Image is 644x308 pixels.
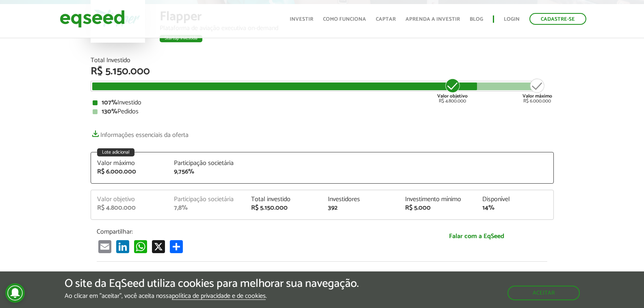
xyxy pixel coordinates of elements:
[290,17,313,22] a: Investir
[482,196,547,203] div: Disponível
[172,293,266,300] a: política de privacidade e de cookies
[97,160,162,167] div: Valor máximo
[405,196,470,203] div: Investimento mínimo
[160,35,202,42] div: Startup investida
[132,240,149,253] a: WhatsApp
[405,205,470,211] div: R$ 5.000
[470,17,483,22] a: Blog
[323,17,366,22] a: Como funciona
[168,240,184,253] a: Compartilhar
[529,13,586,25] a: Cadastre-se
[102,106,117,117] strong: 130%
[97,205,162,211] div: R$ 4.800.000
[251,196,316,203] div: Total investido
[93,108,552,115] div: Pedidos
[174,160,239,167] div: Participação societária
[91,57,554,64] div: Total Investido
[405,17,460,22] a: Aprenda a investir
[65,278,359,290] h5: O site da EqSeed utiliza cookies para melhorar sua navegação.
[482,205,547,211] div: 14%
[437,92,468,100] strong: Valor objetivo
[115,240,131,253] a: LinkedIn
[97,148,134,156] div: Lote adicional
[102,97,117,108] strong: 107%
[91,127,189,139] a: Informações essenciais da oferta
[328,205,393,211] div: 392
[405,228,548,245] a: Falar com a EqSeed
[328,196,393,203] div: Investidores
[437,78,468,104] div: R$ 4.800.000
[97,169,162,175] div: R$ 6.000.000
[174,169,239,175] div: 9,756%
[97,240,113,253] a: Email
[93,100,552,106] div: Investido
[376,17,396,22] a: Captar
[251,205,316,211] div: R$ 5.150.000
[65,292,359,300] p: Ao clicar em "aceitar", você aceita nossa .
[507,286,580,300] button: Aceitar
[97,196,162,203] div: Valor objetivo
[523,78,552,104] div: R$ 6.000.000
[97,228,393,236] p: Compartilhar:
[150,240,167,253] a: X
[174,205,239,211] div: 7,8%
[504,17,520,22] a: Login
[60,8,125,30] img: EqSeed
[91,66,554,77] div: R$ 5.150.000
[174,196,239,203] div: Participação societária
[523,92,552,100] strong: Valor máximo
